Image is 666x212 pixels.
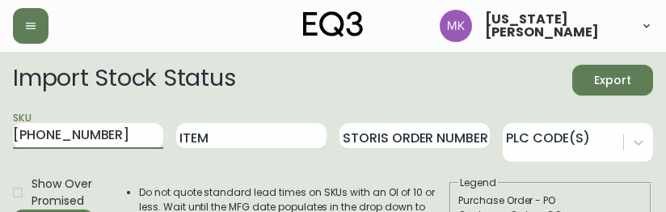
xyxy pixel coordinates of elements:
[458,176,498,190] legend: Legend
[13,65,235,95] h2: Import Stock Status
[572,65,653,95] button: Export
[485,13,627,39] span: [US_STATE] [PERSON_NAME]
[303,11,363,37] img: logo
[585,70,640,91] span: Export
[440,10,472,42] img: ea5e0531d3ed94391639a5d1768dbd68
[32,176,94,210] span: Show Over Promised
[458,193,643,208] div: Purchase Order - PO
